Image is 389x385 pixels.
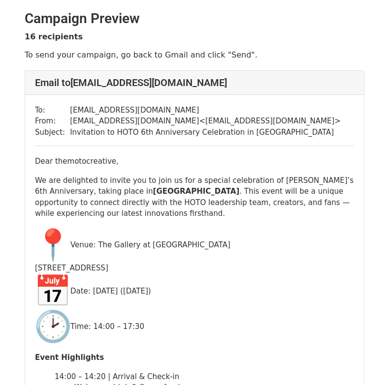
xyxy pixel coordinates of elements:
[35,176,354,218] span: We are delighted to invite you to join us for a special celebration of [PERSON_NAME]’s 6th Annive...
[55,372,179,381] span: 14:00 – 14:20 | Arrival & Check-in
[35,127,70,138] td: Subject:
[35,157,119,166] span: Dear themotocreative,
[25,10,364,27] h2: Campaign Preview
[35,77,354,89] h4: Email to [EMAIL_ADDRESS][DOMAIN_NAME]
[70,240,230,249] span: Venue: The Gallery at [GEOGRAPHIC_DATA]
[35,273,70,309] img: 📅
[153,187,240,196] b: [GEOGRAPHIC_DATA]
[70,105,341,116] td: [EMAIL_ADDRESS][DOMAIN_NAME]
[35,227,70,263] img: 📍
[35,353,104,362] b: Event Highlights
[25,50,364,60] p: To send your campaign, go back to Gmail and click "Send".
[70,287,151,296] span: Date: [DATE] ([DATE])
[35,116,70,127] td: From:
[70,116,341,127] td: [EMAIL_ADDRESS][DOMAIN_NAME] < [EMAIL_ADDRESS][DOMAIN_NAME] >
[70,127,341,138] td: Invitation to HOTO 6th Anniversary Celebration in [GEOGRAPHIC_DATA]
[35,105,70,116] td: To:
[70,322,144,331] span: Time: 14:00 – 17:30
[25,32,83,41] strong: 16 recipients
[35,309,70,344] img: 🕑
